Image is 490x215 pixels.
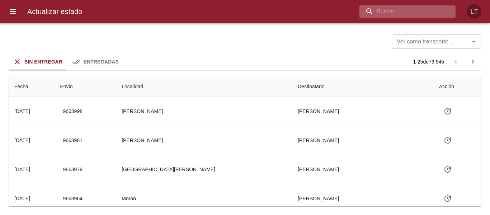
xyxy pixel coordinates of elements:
[467,4,481,19] div: Abrir información de usuario
[24,59,62,65] span: Sin Entregar
[292,126,433,155] td: [PERSON_NAME]
[27,6,82,17] h6: Actualizar estado
[447,58,464,64] span: Pagina anterior
[292,76,433,97] th: Destinatario
[60,105,85,118] button: 9663998
[116,184,292,213] td: Moron
[439,137,456,143] span: Actualizar estado y agregar documentación
[63,165,83,174] span: 9663979
[14,167,30,172] div: [DATE]
[84,59,119,65] span: Entregadas
[469,37,479,47] button: Abrir
[439,108,456,114] span: Actualizar estado y agregar documentación
[60,134,85,147] button: 9663981
[464,53,481,70] span: Pagina siguiente
[413,58,444,65] p: 1 - 25 de 79.945
[63,136,83,145] span: 9663981
[54,76,116,97] th: Envio
[439,195,456,201] span: Actualizar estado y agregar documentación
[292,155,433,184] td: [PERSON_NAME]
[116,76,292,97] th: Localidad
[63,107,83,116] span: 9663998
[292,97,433,126] td: [PERSON_NAME]
[467,4,481,19] div: LT
[14,108,30,114] div: [DATE]
[63,194,83,203] span: 9663964
[14,137,30,143] div: [DATE]
[292,184,433,213] td: [PERSON_NAME]
[439,166,456,172] span: Actualizar estado y agregar documentación
[116,126,292,155] td: [PERSON_NAME]
[14,196,30,201] div: [DATE]
[116,97,292,126] td: [PERSON_NAME]
[433,76,481,97] th: Acción
[116,155,292,184] td: [GEOGRAPHIC_DATA][PERSON_NAME]
[9,76,54,97] th: Fecha
[4,3,22,20] button: menu
[60,192,85,205] button: 9663964
[359,5,443,18] input: buscar
[9,53,124,70] div: Tabs Envios
[60,163,85,176] button: 9663979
